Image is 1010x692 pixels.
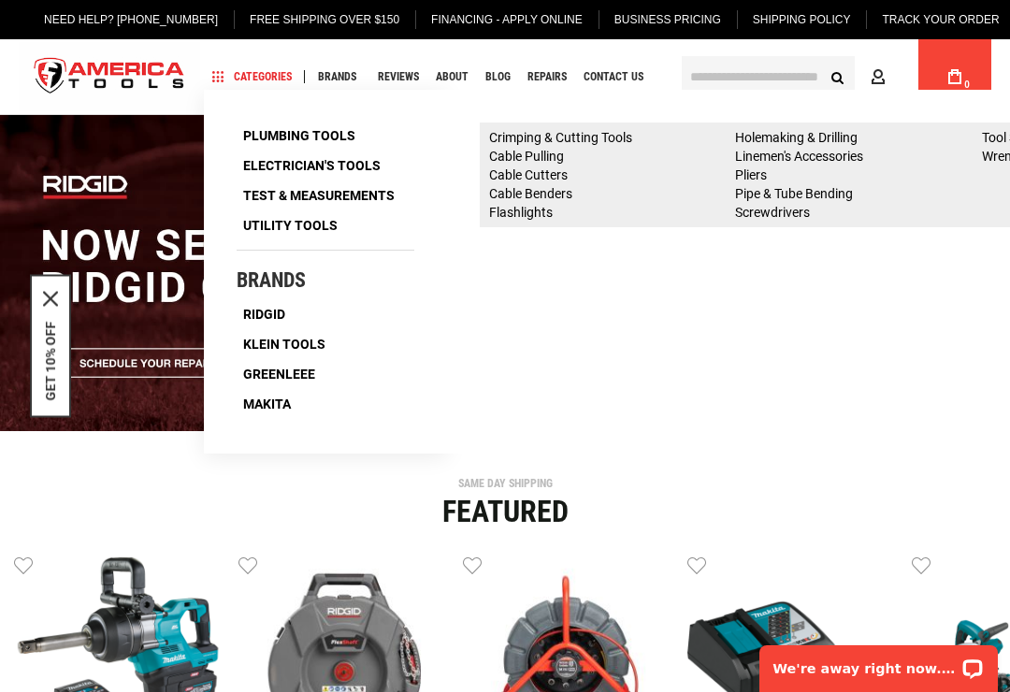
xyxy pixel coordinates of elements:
span: Brands [318,71,356,82]
h4: Brands [237,269,414,292]
a: Utility Tools [237,212,344,238]
a: Greenleee [237,361,322,387]
a: Linemen's Accessories [735,149,863,164]
span: Reviews [378,71,419,82]
a: Makita [237,391,297,417]
a: Plumbing Tools [237,123,362,149]
a: Pipe & Tube Bending [735,186,853,201]
a: Categories [204,65,300,90]
span: Contact Us [584,71,643,82]
span: Klein Tools [243,338,325,351]
a: Electrician's Tools [237,152,387,179]
a: Cable Pulling [489,149,564,164]
a: Ridgid [237,301,292,327]
a: store logo [19,42,200,112]
a: Cable Cutters [489,167,568,182]
a: Cable Benders [489,186,572,201]
a: Crimping & Cutting Tools [489,130,632,145]
span: About [436,71,469,82]
a: Repairs [519,65,575,90]
span: Ridgid [243,308,285,321]
a: Contact Us [575,65,652,90]
a: Brands [310,65,365,90]
img: America Tools [19,42,200,112]
a: Reviews [369,65,427,90]
a: 0 [937,39,973,114]
span: Plumbing Tools [243,129,355,142]
span: Categories [212,70,292,83]
iframe: LiveChat chat widget [747,633,1010,692]
a: Flashlights [489,205,553,220]
a: Screwdrivers [735,205,810,220]
a: Holemaking & Drilling [735,130,858,145]
div: Featured [14,497,996,526]
span: 0 [964,79,970,90]
span: Test & Measurements [243,189,395,202]
a: Test & Measurements [237,182,401,209]
svg: close icon [43,292,58,307]
span: Makita [243,397,291,411]
button: Search [819,59,855,94]
span: Repairs [527,71,567,82]
a: Pliers [735,167,767,182]
span: Blog [485,71,511,82]
a: About [427,65,477,90]
a: Blog [477,65,519,90]
button: Close [43,292,58,307]
span: Shipping Policy [753,13,851,26]
span: Utility Tools [243,219,338,232]
div: SAME DAY SHIPPING [14,478,996,489]
a: Klein Tools [237,331,332,357]
span: Electrician's Tools [243,159,381,172]
span: Greenleee [243,368,315,381]
button: GET 10% OFF [43,322,58,401]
